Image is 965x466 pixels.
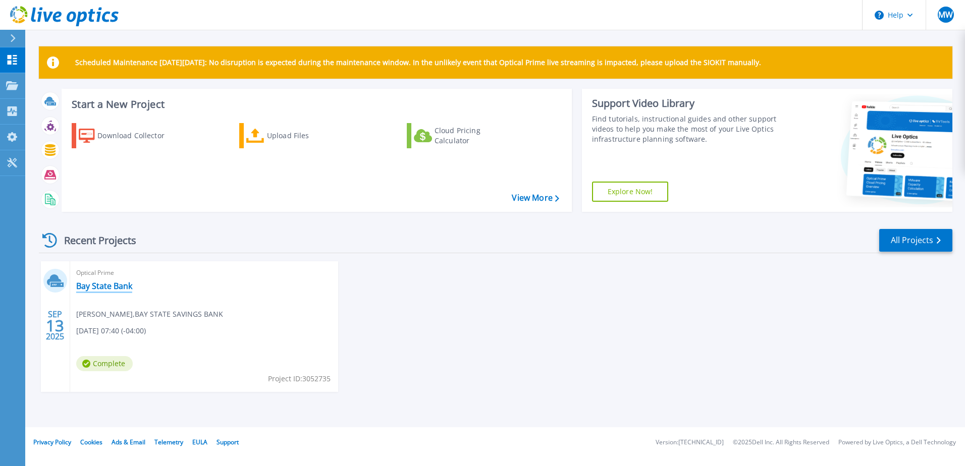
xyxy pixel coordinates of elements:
[656,439,724,446] li: Version: [TECHNICAL_ID]
[33,438,71,446] a: Privacy Policy
[75,59,761,67] p: Scheduled Maintenance [DATE][DATE]: No disruption is expected during the maintenance window. In t...
[592,97,781,110] div: Support Video Library
[192,438,207,446] a: EULA
[112,438,145,446] a: Ads & Email
[76,267,332,278] span: Optical Prime
[267,126,348,146] div: Upload Files
[76,309,223,320] span: [PERSON_NAME] , BAY STATE SAVINGS BANK
[39,228,150,253] div: Recent Projects
[239,123,352,148] a: Upload Files
[76,281,132,291] a: Bay State Bank
[76,356,133,371] span: Complete
[72,123,184,148] a: Download Collector
[76,325,146,336] span: [DATE] 07:40 (-04:00)
[733,439,829,446] li: © 2025 Dell Inc. All Rights Reserved
[154,438,183,446] a: Telemetry
[217,438,239,446] a: Support
[592,114,781,144] div: Find tutorials, instructional guides and other support videos to help you make the most of your L...
[407,123,519,148] a: Cloud Pricing Calculator
[97,126,178,146] div: Download Collector
[72,99,559,110] h3: Start a New Project
[512,193,559,203] a: View More
[435,126,515,146] div: Cloud Pricing Calculator
[80,438,102,446] a: Cookies
[838,439,956,446] li: Powered by Live Optics, a Dell Technology
[938,11,953,19] span: MW
[879,229,952,252] a: All Projects
[45,307,65,344] div: SEP 2025
[46,321,64,330] span: 13
[592,182,669,202] a: Explore Now!
[268,373,331,384] span: Project ID: 3052735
